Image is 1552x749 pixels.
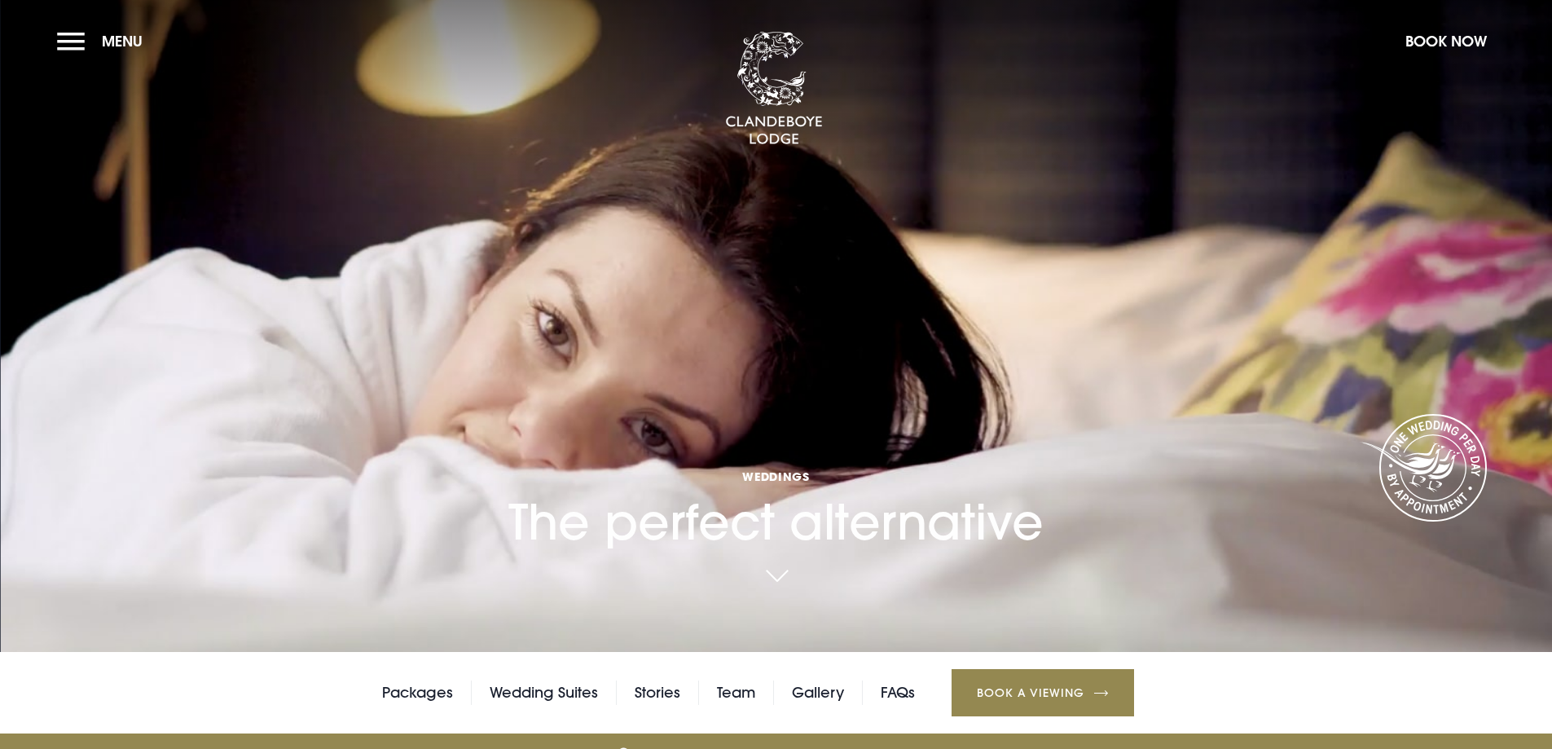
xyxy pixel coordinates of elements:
a: FAQs [881,681,915,705]
a: Wedding Suites [490,681,598,705]
button: Menu [57,24,151,59]
a: Packages [382,681,453,705]
button: Book Now [1397,24,1495,59]
a: Gallery [792,681,844,705]
img: Clandeboye Lodge [725,32,823,146]
a: Book a Viewing [952,669,1134,716]
a: Stories [635,681,680,705]
span: Menu [102,32,143,51]
a: Team [717,681,755,705]
h1: The perfect alternative [508,377,1044,551]
span: Weddings [508,469,1044,484]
